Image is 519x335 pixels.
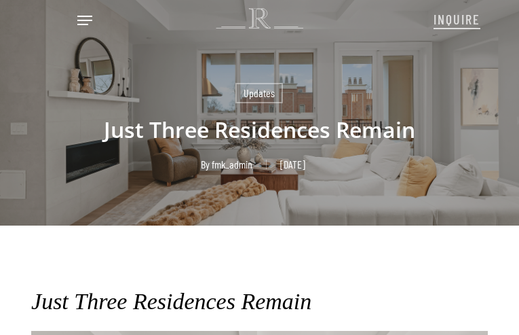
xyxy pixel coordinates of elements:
[201,160,210,169] span: By
[434,11,480,27] span: INQUIRE
[212,158,252,171] a: fmk_admin
[31,287,488,317] h2: Just Three Residences Remain
[266,160,319,169] span: [DATE]
[31,103,488,156] h1: Just Three Residences Remain
[434,4,480,33] a: INQUIRE
[77,14,92,27] a: Navigation Menu
[235,83,283,103] a: Updates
